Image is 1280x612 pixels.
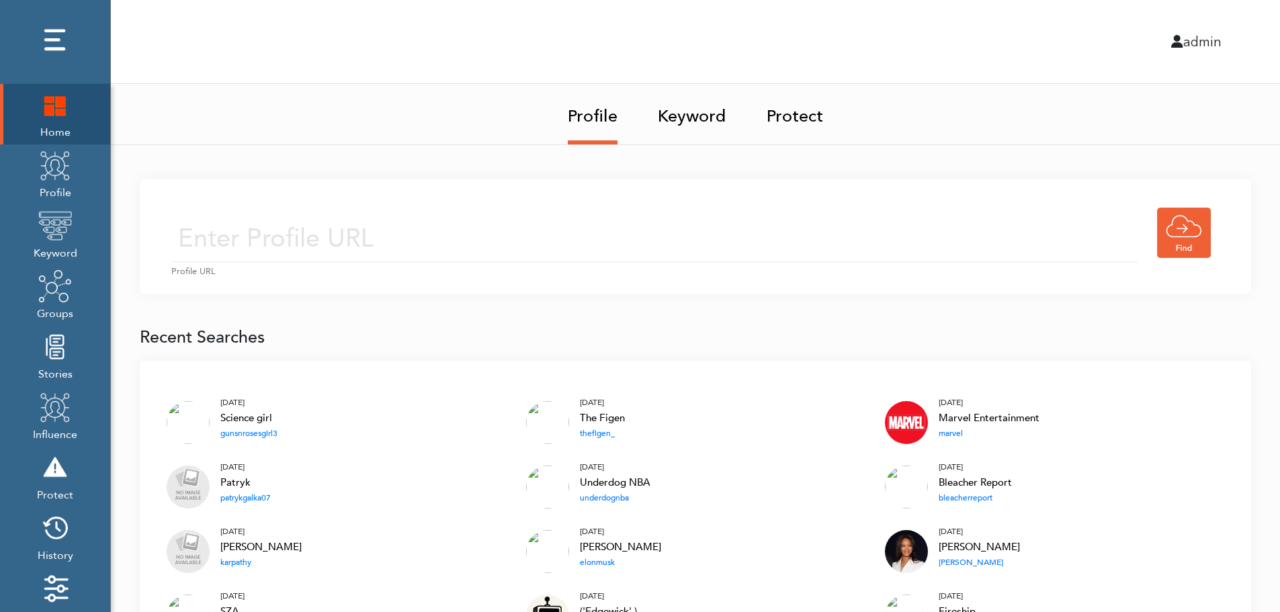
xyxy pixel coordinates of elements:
div: Underdog NBA [580,474,650,492]
img: no_image.png [167,466,210,509]
div: [PERSON_NAME] [939,556,1020,569]
div: [DATE] [220,589,245,603]
a: [DATE] Patryk patrykgalka07 [220,460,271,505]
div: [DATE] [220,396,278,409]
a: Protect [767,84,823,140]
div: underdognba [580,491,650,505]
div: karpathy [220,556,302,569]
div: [PERSON_NAME] [580,539,661,556]
div: [DATE] [580,460,650,474]
img: settings.png [38,572,72,605]
div: [PERSON_NAME] [939,539,1020,556]
a: [DATE] Bleacher Report bleacherreport [939,460,1012,505]
a: [DATE] [PERSON_NAME] [PERSON_NAME] [939,525,1020,569]
div: The Figen [580,410,625,427]
img: k8vEBoCW.jpeg [885,401,928,444]
div: Patryk [220,474,271,492]
img: history.png [38,511,72,545]
span: Home [38,122,72,140]
div: [DATE] [939,460,1012,474]
span: History [38,545,73,564]
div: [PERSON_NAME] [220,539,302,556]
img: bleacherreport_twitter.jpg [885,466,928,509]
div: [DATE] [220,525,302,538]
img: keyword.png [38,209,72,243]
h1: Recent Searches [140,327,1251,347]
div: [DATE] [580,525,661,538]
img: no_image.png [167,530,210,573]
img: stories.png [38,330,72,363]
img: underdognba_twitter.jpg [526,466,569,509]
img: groups.png [38,269,72,303]
div: thefigen_ [580,427,625,440]
small: Profile URL [171,265,1220,278]
a: [DATE] Science girl gunsnrosesgirl3 [220,396,278,440]
span: Influence [33,424,77,443]
div: gunsnrosesgirl3 [220,427,278,440]
div: bleacherreport [939,491,1012,505]
div: [DATE] [939,396,1039,409]
img: profile.png [38,148,72,182]
img: home.png [38,88,72,122]
img: BwioAwkz.jpg [885,530,928,573]
a: [DATE] The Figen thefigen_ [580,396,625,440]
img: bf3df493-ddae-46b6-ab18-31bc32daef67 [167,401,210,444]
div: [DATE] [220,460,271,474]
div: [DATE] [580,589,637,603]
span: Protect [37,484,73,503]
div: [DATE] [939,589,983,603]
img: elonmusk_twitter.jpg [526,530,569,573]
a: [DATE] Marvel Entertainment marvel [939,396,1039,440]
a: [DATE] [PERSON_NAME] karpathy [220,525,302,569]
img: risk.png [38,451,72,484]
div: Science girl [220,410,278,427]
input: Enter Profile URL [171,215,1138,263]
a: [DATE] [PERSON_NAME] elonmusk [580,525,661,569]
span: Keyword [34,243,77,261]
span: Profile [38,182,72,201]
img: profile.png [38,390,72,424]
span: Groups [37,303,73,322]
a: Keyword [658,84,726,140]
div: admin [667,32,1232,52]
div: Bleacher Report [939,474,1012,492]
div: [DATE] [939,525,1020,538]
img: find.png [1157,208,1211,258]
img: dots.png [38,24,72,57]
a: Profile [568,84,617,144]
div: marvel [939,427,1039,440]
img: bb110f18-7a73-454a-8682-8d5a89c5d6e2 [526,401,569,444]
div: [DATE] [580,396,625,409]
div: Marvel Entertainment [939,410,1039,427]
div: patrykgalka07 [220,491,271,505]
span: Stories [38,363,73,382]
div: elonmusk [580,556,661,569]
a: [DATE] Underdog NBA underdognba [580,460,650,505]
